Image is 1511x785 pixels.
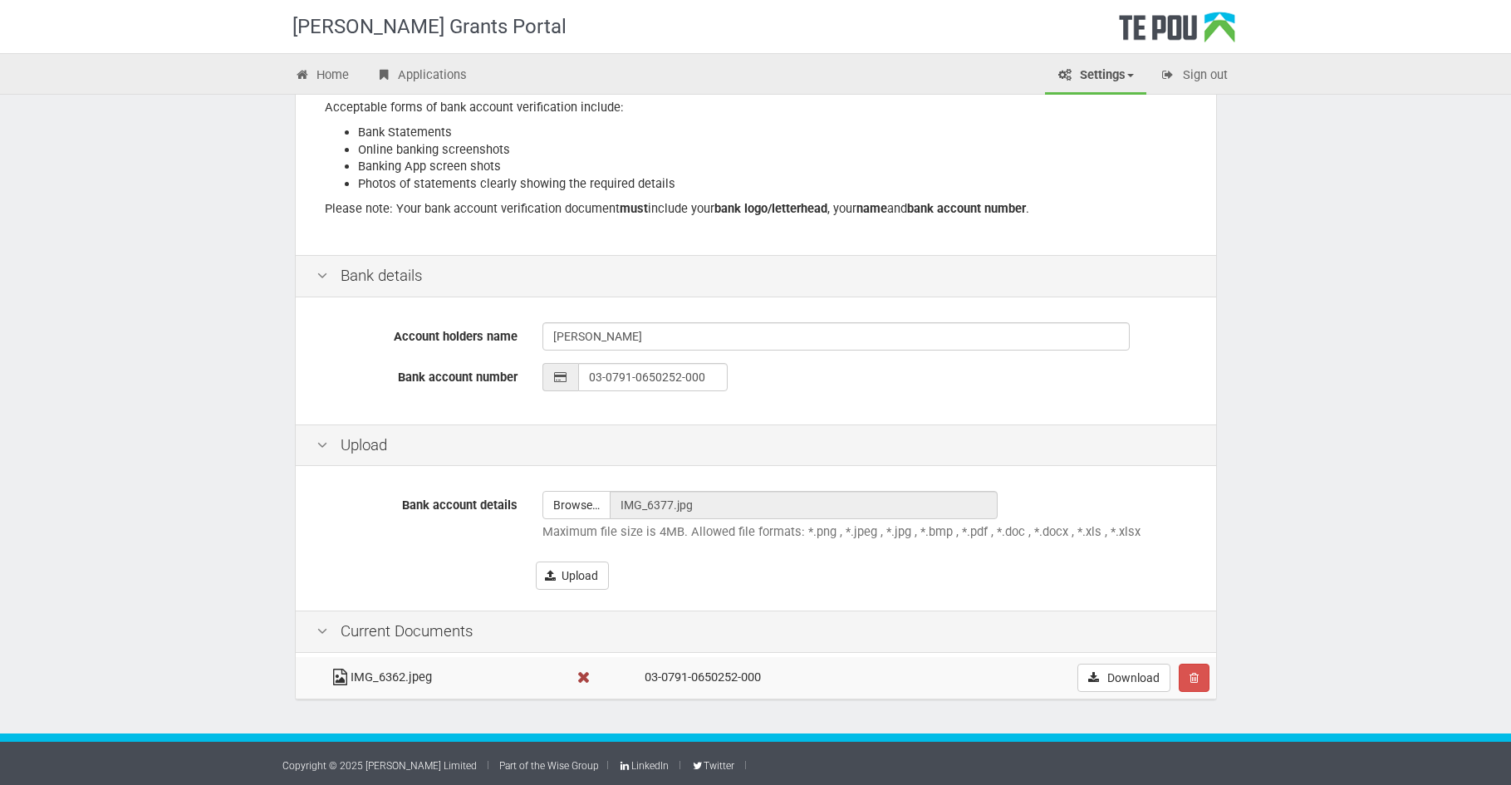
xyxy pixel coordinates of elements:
a: LinkedIn [619,760,669,772]
div: Current Documents [296,611,1216,653]
li: Bank Statements [358,124,1187,141]
span: Account holders name [394,329,518,344]
li: Online banking screenshots [358,141,1187,159]
div: Te Pou Logo [1119,12,1235,53]
li: Photos of statements clearly showing the required details [358,175,1187,193]
span: Browse… [542,491,611,519]
b: must [620,201,648,216]
div: Bank details [296,255,1216,297]
a: Copyright © 2025 [PERSON_NAME] Limited [282,760,477,772]
a: Applications [363,58,479,95]
p: Acceptable forms of bank account verification include: [325,99,1187,116]
button: Upload [536,562,609,590]
p: Please note: Your bank account verification document include your , your and . [325,200,1187,218]
a: Twitter [691,760,734,772]
b: bank logo/letterhead [714,201,827,216]
a: Settings [1045,58,1146,95]
a: Home [282,58,362,95]
a: Part of the Wise Group [499,760,599,772]
a: Sign out [1148,58,1240,95]
a: Download [1077,664,1170,692]
div: Upload [296,424,1216,467]
span: Bank account details [402,498,518,513]
td: 03-0791-0650252-000 [638,657,910,699]
span: Bank account number [398,370,518,385]
li: Banking App screen shots [358,158,1187,175]
b: name [856,201,887,216]
p: Maximum file size is 4MB. Allowed file formats: *.png , *.jpeg , *.jpg , *.bmp , *.pdf , *.doc , ... [542,523,1195,541]
b: bank account number [907,201,1026,216]
td: IMG_6362.jpeg [323,657,566,699]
